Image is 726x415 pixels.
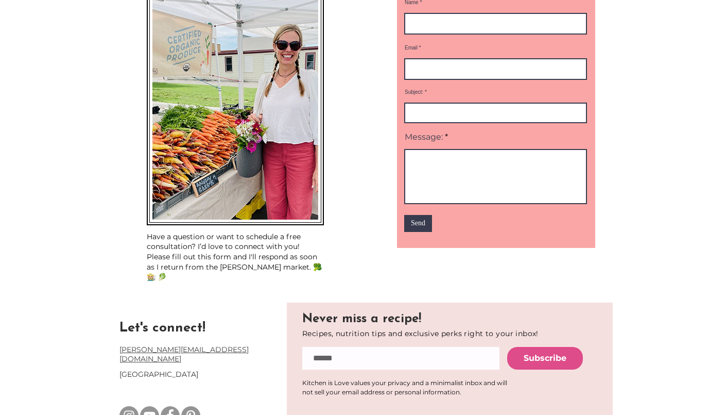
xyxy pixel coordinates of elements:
[524,353,566,364] span: Subscribe
[404,45,587,51] label: Email
[119,345,249,363] a: [PERSON_NAME][EMAIL_ADDRESS][DOMAIN_NAME]
[302,313,421,325] span: Never miss a recipe!
[302,329,539,338] span: Recipes, nutrition tips and exclusive perks right to your inbox!
[147,232,322,281] span: Have a question or want to schedule a free consultation? I’d love to connect with you! Please fil...
[404,215,432,232] button: Send
[404,133,587,141] label: Message:
[411,218,425,228] span: Send
[302,379,507,396] span: ​Kitchen is Love values your privacy and a minimalist inbox and will not sell your email address ...
[119,321,205,335] a: Let's connect!
[119,370,198,379] span: [GEOGRAPHIC_DATA]
[404,90,587,95] label: Subject:
[507,347,583,370] button: Subscribe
